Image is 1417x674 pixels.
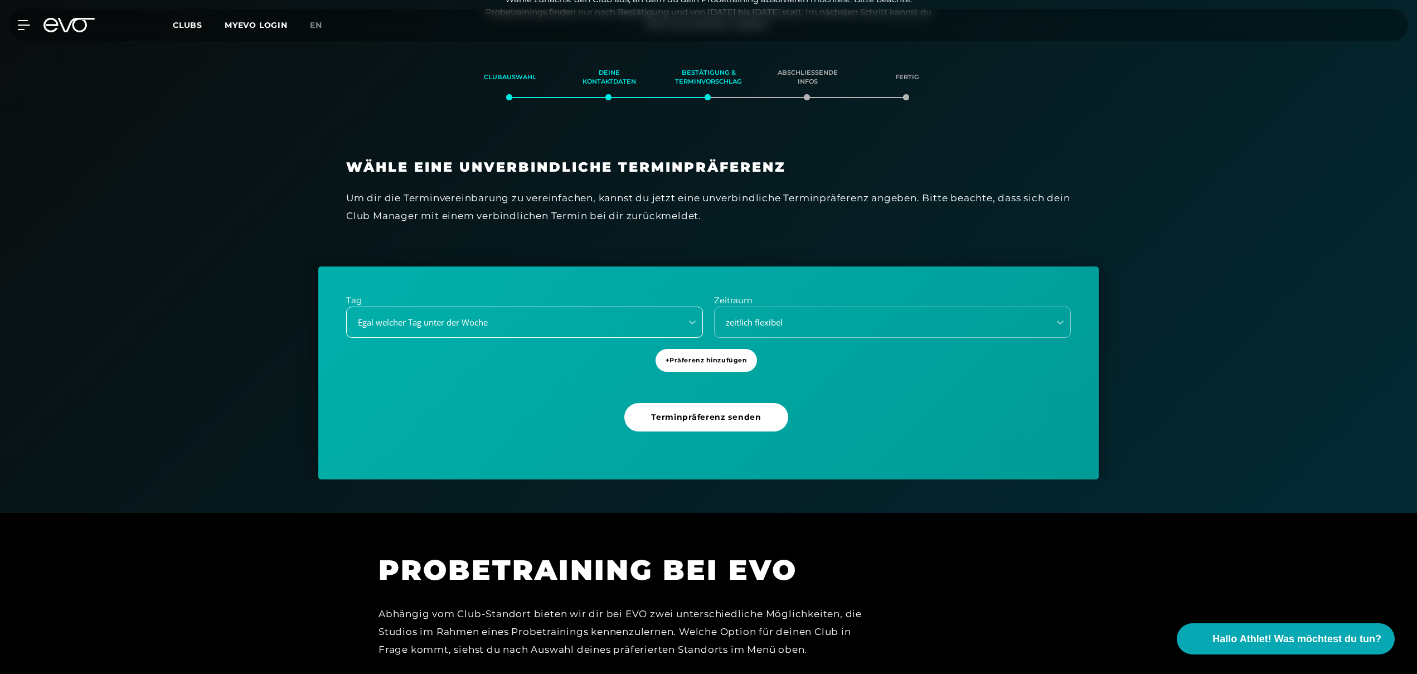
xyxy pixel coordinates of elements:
[173,20,202,30] span: Clubs
[378,605,880,659] div: Abhängig vom Club-Standort bieten wir dir bei EVO zwei unterschiedliche Möglichkeiten, die Studio...
[346,159,1071,176] h3: Wähle eine unverbindliche Terminpräferenz
[310,19,336,32] a: en
[310,20,322,30] span: en
[716,316,1042,329] div: zeitlich flexibel
[474,62,546,93] div: Clubauswahl
[173,20,225,30] a: Clubs
[651,411,761,423] span: Terminpräferenz senden
[1177,623,1395,654] button: Hallo Athlet! Was möchtest du tun?
[225,20,288,30] a: MYEVO LOGIN
[574,62,645,93] div: Deine Kontaktdaten
[346,294,703,307] p: Tag
[673,62,744,93] div: Bestätigung & Terminvorschlag
[624,403,792,452] a: Terminpräferenz senden
[666,356,748,365] span: + Präferenz hinzufügen
[871,62,943,93] div: Fertig
[1212,632,1381,647] span: Hallo Athlet! Was möchtest du tun?
[714,294,1071,307] p: Zeitraum
[378,552,880,588] h1: PROBETRAINING BEI EVO
[346,189,1071,225] div: Um dir die Terminvereinbarung zu vereinfachen, kannst du jetzt eine unverbindliche Terminpräferen...
[348,316,674,329] div: Egal welcher Tag unter der Woche
[772,62,843,93] div: Abschließende Infos
[656,349,762,392] a: +Präferenz hinzufügen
